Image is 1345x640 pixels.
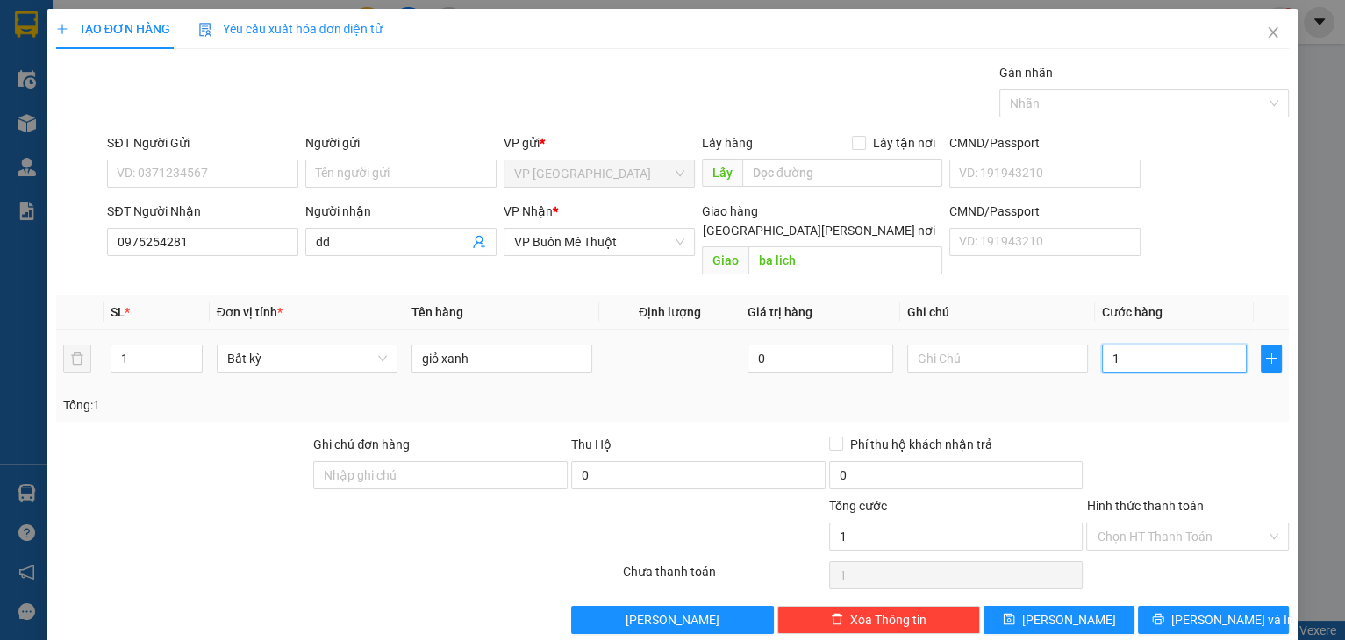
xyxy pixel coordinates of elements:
[198,22,383,36] span: Yêu cầu xuất hóa đơn điện tử
[305,133,497,153] div: Người gửi
[866,133,942,153] span: Lấy tận nơi
[702,159,742,187] span: Lấy
[571,437,612,452] span: Thu Hộ
[702,246,748,274] span: Giao
[748,345,893,373] input: 0
[843,435,999,454] span: Phí thu hộ khách nhận trả
[1138,606,1289,634] button: printer[PERSON_NAME] và In
[504,133,695,153] div: VP gửi
[702,136,753,150] span: Lấy hàng
[748,246,942,274] input: Dọc đường
[198,23,212,37] img: icon
[999,66,1053,80] label: Gán nhãn
[504,204,553,218] span: VP Nhận
[514,160,684,187] span: VP Sài Gòn
[1086,499,1203,513] label: Hình thức thanh toán
[850,610,926,629] span: Xóa Thông tin
[907,345,1088,373] input: Ghi Chú
[107,202,298,221] div: SĐT Người Nhận
[1266,25,1280,39] span: close
[626,610,719,629] span: [PERSON_NAME]
[1262,352,1281,366] span: plus
[571,606,774,634] button: [PERSON_NAME]
[217,305,283,319] span: Đơn vị tính
[777,606,980,634] button: deleteXóa Thông tin
[831,613,843,627] span: delete
[1248,9,1298,58] button: Close
[472,235,486,249] span: user-add
[639,305,701,319] span: Định lượng
[748,305,812,319] span: Giá trị hàng
[949,133,1141,153] div: CMND/Passport
[227,345,387,372] span: Bất kỳ
[63,345,91,373] button: delete
[949,202,1141,221] div: CMND/Passport
[411,345,592,373] input: VD: Bàn, Ghế
[1261,345,1282,373] button: plus
[829,499,887,513] span: Tổng cước
[111,305,125,319] span: SL
[107,133,298,153] div: SĐT Người Gửi
[1152,613,1164,627] span: printer
[900,295,1095,330] th: Ghi chú
[1102,305,1163,319] span: Cước hàng
[742,159,942,187] input: Dọc đường
[313,461,568,489] input: Ghi chú đơn hàng
[56,22,170,36] span: TẠO ĐƠN HÀNG
[1003,613,1015,627] span: save
[56,23,68,35] span: plus
[696,221,942,240] span: [GEOGRAPHIC_DATA][PERSON_NAME] nơi
[984,606,1134,634] button: save[PERSON_NAME]
[514,229,684,255] span: VP Buôn Mê Thuột
[1022,610,1116,629] span: [PERSON_NAME]
[1171,610,1294,629] span: [PERSON_NAME] và In
[313,437,410,452] label: Ghi chú đơn hàng
[411,305,463,319] span: Tên hàng
[305,202,497,221] div: Người nhận
[702,204,758,218] span: Giao hàng
[621,562,827,593] div: Chưa thanh toán
[63,395,520,415] div: Tổng: 1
